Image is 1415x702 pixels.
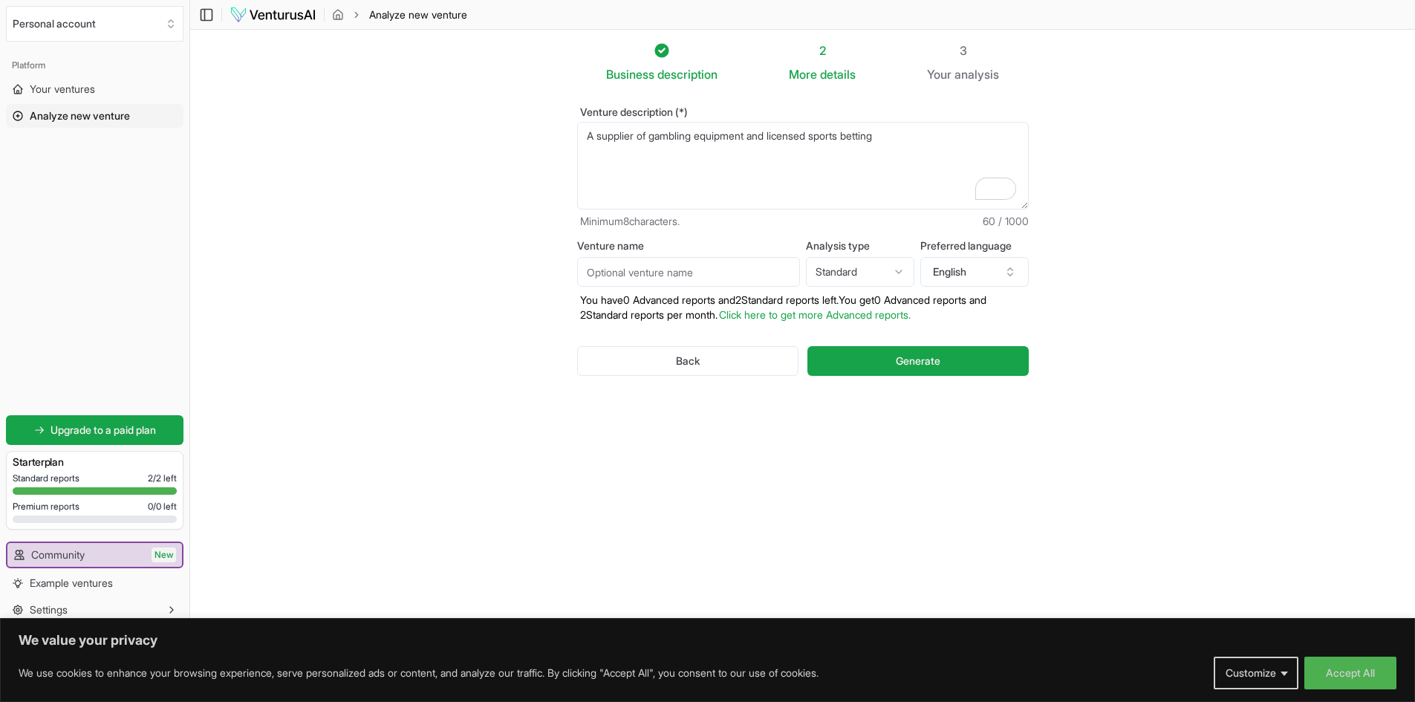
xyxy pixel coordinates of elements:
span: Generate [896,354,940,368]
span: Community [31,547,85,562]
button: Accept All [1304,657,1396,689]
span: analysis [954,67,999,82]
span: details [820,67,856,82]
span: 2 / 2 left [148,472,177,484]
button: Settings [6,598,183,622]
span: Premium reports [13,501,79,513]
span: Analyze new venture [369,7,467,22]
a: CommunityNew [7,543,182,567]
div: 2 [789,42,856,59]
button: Customize [1214,657,1298,689]
p: You have 0 Advanced reports and 2 Standard reports left. Y ou get 0 Advanced reports and 2 Standa... [577,293,1029,322]
h3: Starter plan [13,455,177,469]
span: Example ventures [30,576,113,591]
a: Example ventures [6,571,183,595]
a: Click here to get more Advanced reports. [719,308,911,321]
span: Your [927,65,952,83]
a: Your ventures [6,77,183,101]
span: 0 / 0 left [148,501,177,513]
label: Venture name [577,241,800,251]
label: Venture description (*) [577,107,1029,117]
label: Analysis type [806,241,914,251]
div: Platform [6,53,183,77]
span: 60 / 1000 [983,214,1029,229]
button: Select an organization [6,6,183,42]
span: Settings [30,602,68,617]
nav: breadcrumb [332,7,467,22]
span: Business [606,65,654,83]
a: Analyze new venture [6,104,183,128]
span: Minimum 8 characters. [580,214,680,229]
span: Your ventures [30,82,95,97]
label: Preferred language [920,241,1029,251]
p: We use cookies to enhance your browsing experience, serve personalized ads or content, and analyz... [19,664,819,682]
span: Standard reports [13,472,79,484]
p: We value your privacy [19,631,1396,649]
button: Generate [807,346,1028,376]
textarea: To enrich screen reader interactions, please activate Accessibility in Grammarly extension settings [577,122,1029,209]
button: English [920,257,1029,287]
span: New [152,547,176,562]
div: 3 [927,42,999,59]
a: Upgrade to a paid plan [6,415,183,445]
button: Back [577,346,799,376]
span: Upgrade to a paid plan [51,423,156,438]
input: Optional venture name [577,257,800,287]
span: description [657,67,718,82]
span: Analyze new venture [30,108,130,123]
span: More [789,65,817,83]
img: logo [230,6,316,24]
